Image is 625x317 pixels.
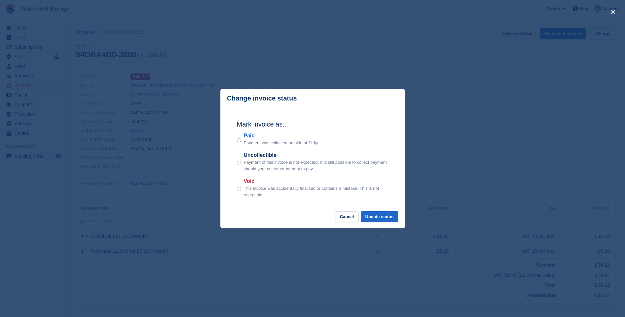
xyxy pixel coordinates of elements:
label: Paid [244,132,321,140]
button: close [608,7,618,17]
label: Void [244,177,388,185]
p: Payment of this invoice is not expected. It is still possible to collect payment should your cust... [244,159,388,172]
p: Payment was collected outside of Stripe. [244,140,321,146]
button: Update status [361,211,398,222]
p: Change invoice status [227,95,297,102]
button: Cancel [335,211,358,222]
h2: Mark invoice as... [237,119,388,129]
p: This invoice was accidentally finalised or contains a mistake. This is not reversible. [244,185,388,198]
label: Uncollectible [244,151,388,159]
